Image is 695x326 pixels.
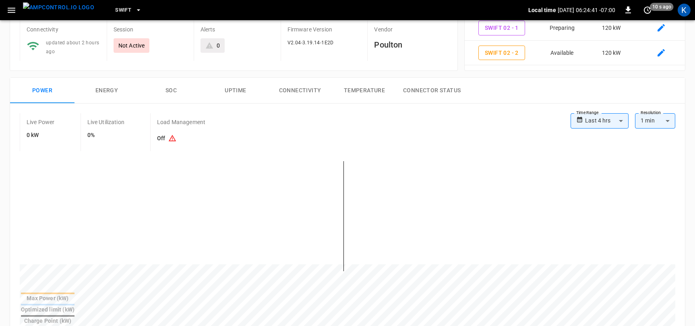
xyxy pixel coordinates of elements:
[268,78,332,104] button: Connectivity
[538,16,585,41] td: Preparing
[538,41,585,66] td: Available
[576,110,599,116] label: Time Range
[288,25,361,33] p: Firmware Version
[332,78,397,104] button: Temperature
[46,40,99,54] span: updated about 2 hours ago
[139,78,203,104] button: SOC
[115,6,131,15] span: Swift
[201,25,274,33] p: Alerts
[87,118,124,126] p: Live Utilization
[165,131,180,146] button: Existing capacity schedules won’t take effect because Load Management is turned off. To activate ...
[641,110,661,116] label: Resolution
[87,131,124,140] h6: 0%
[288,40,334,46] span: V2.04-3.19.14-1E2D
[157,118,205,126] p: Load Management
[23,2,94,12] img: ampcontrol.io logo
[74,78,139,104] button: Energy
[585,16,637,41] td: 120 kW
[585,113,629,129] div: Last 4 hrs
[635,113,675,129] div: 1 min
[114,25,187,33] p: Session
[203,78,268,104] button: Uptime
[397,78,467,104] button: Connector Status
[10,78,74,104] button: Power
[374,38,448,51] h6: Poulton
[27,118,55,126] p: Live Power
[678,4,691,17] div: profile-icon
[478,21,525,35] button: Swift 02 - 1
[558,6,615,14] p: [DATE] 06:24:41 -07:00
[217,42,220,50] div: 0
[650,3,674,11] span: 10 s ago
[528,6,556,14] p: Local time
[157,131,205,146] h6: Off
[478,46,525,60] button: Swift 02 - 2
[27,25,100,33] p: Connectivity
[27,131,55,140] h6: 0 kW
[374,25,448,33] p: Vendor
[641,4,654,17] button: set refresh interval
[112,2,145,18] button: Swift
[118,42,145,50] p: Not Active
[585,41,637,66] td: 120 kW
